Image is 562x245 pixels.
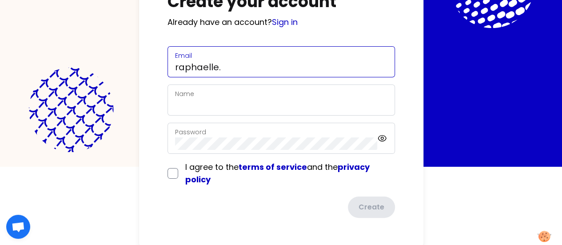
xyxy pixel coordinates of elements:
[185,161,370,185] span: I agree to the and the
[175,51,192,60] label: Email
[6,215,30,239] a: Ouvrir le chat
[167,16,395,28] p: Already have an account?
[185,161,370,185] a: privacy policy
[239,161,307,173] a: terms of service
[175,89,194,98] label: Name
[175,128,206,137] label: Password
[272,16,298,28] a: Sign in
[348,197,395,218] button: Create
